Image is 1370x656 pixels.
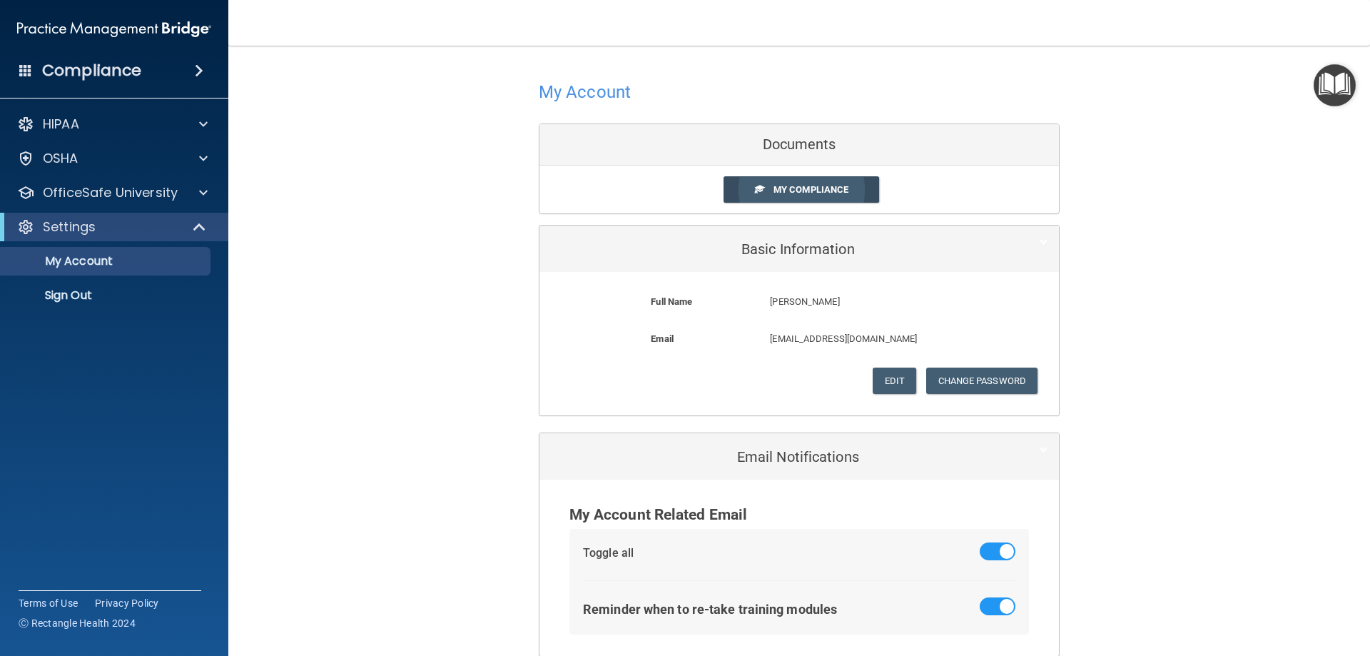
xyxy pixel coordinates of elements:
[770,330,987,348] p: [EMAIL_ADDRESS][DOMAIN_NAME]
[17,218,207,236] a: Settings
[43,218,96,236] p: Settings
[651,296,692,307] b: Full Name
[43,116,79,133] p: HIPAA
[550,241,1005,257] h5: Basic Information
[9,254,204,268] p: My Account
[539,124,1059,166] div: Documents
[569,501,1030,529] div: My Account Related Email
[773,184,848,195] span: My Compliance
[651,333,674,344] b: Email
[19,596,78,610] a: Terms of Use
[19,616,136,630] span: Ⓒ Rectangle Health 2024
[17,150,208,167] a: OSHA
[770,293,987,311] p: [PERSON_NAME]
[43,184,178,201] p: OfficeSafe University
[550,233,1048,265] a: Basic Information
[873,368,916,394] button: Edit
[583,543,634,564] div: Toggle all
[1314,64,1356,106] button: Open Resource Center
[539,83,631,101] h4: My Account
[1123,555,1353,612] iframe: Drift Widget Chat Controller
[17,15,211,44] img: PMB logo
[43,150,78,167] p: OSHA
[17,184,208,201] a: OfficeSafe University
[926,368,1038,394] button: Change Password
[42,61,141,81] h4: Compliance
[550,449,1005,465] h5: Email Notifications
[550,440,1048,473] a: Email Notifications
[583,597,837,621] div: Reminder when to re-take training modules
[17,116,208,133] a: HIPAA
[9,288,204,303] p: Sign Out
[95,596,159,610] a: Privacy Policy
